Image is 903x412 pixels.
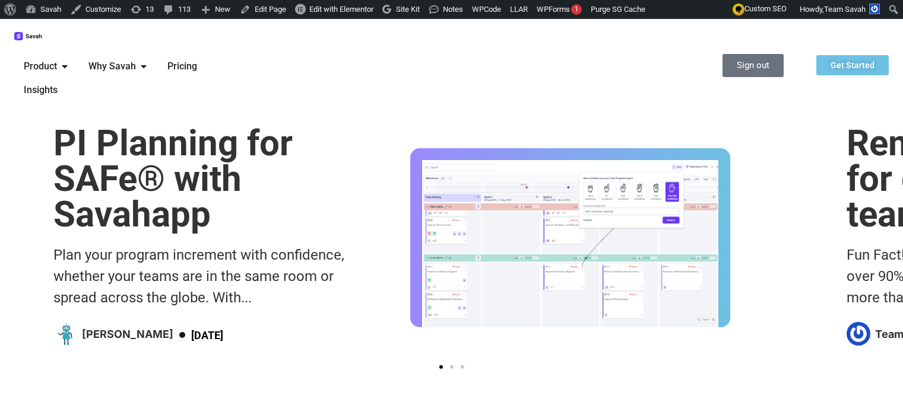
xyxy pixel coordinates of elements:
[847,322,870,346] img: Picture of Team Savah
[309,5,373,14] span: Edit with Elementor
[396,5,420,14] span: Site Kit
[167,59,197,74] a: Pricing
[461,365,464,369] span: Go to slide 3
[450,365,454,369] span: Go to slide 2
[439,365,443,369] span: Go to slide 1
[53,126,372,232] h1: PI Planning for SAFe® with Savahapp
[831,61,875,69] span: Get Started
[737,61,769,70] span: Sign out
[571,4,582,15] div: 1
[82,328,173,341] h4: [PERSON_NAME]
[723,54,784,77] a: Sign out
[14,55,230,102] nav: Menu
[824,5,866,14] span: Team Savah
[24,83,58,97] a: Insights
[24,59,57,74] span: Product
[53,322,77,346] img: Picture of Emerson Cole
[191,329,223,341] time: [DATE]
[53,244,372,308] div: Plan your program increment with confidence, whether your teams are in the same room or spread ac...
[816,55,889,75] a: Get Started
[88,59,136,74] span: Why Savah
[14,55,230,102] div: Menu Toggle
